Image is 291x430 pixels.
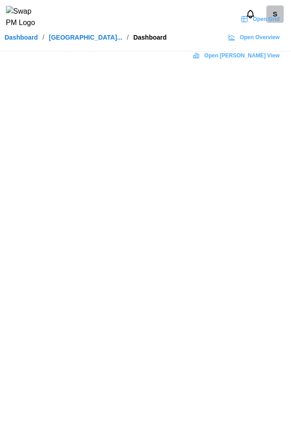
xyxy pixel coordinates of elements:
a: Open [PERSON_NAME] View [188,49,286,62]
div: / [42,34,44,41]
a: Open Overview [223,31,286,44]
div: Dashboard [133,34,166,41]
span: Open Overview [240,31,280,44]
img: Swap PM Logo [6,6,43,29]
a: [GEOGRAPHIC_DATA]... [49,34,122,41]
div: / [127,34,129,41]
a: simpleuser [266,5,284,23]
a: Open Grid [236,12,286,26]
a: Dashboard [5,34,38,41]
div: S [266,5,284,23]
button: Notifications [243,6,258,22]
span: Open Grid [253,13,280,26]
span: Open [PERSON_NAME] View [204,49,280,62]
